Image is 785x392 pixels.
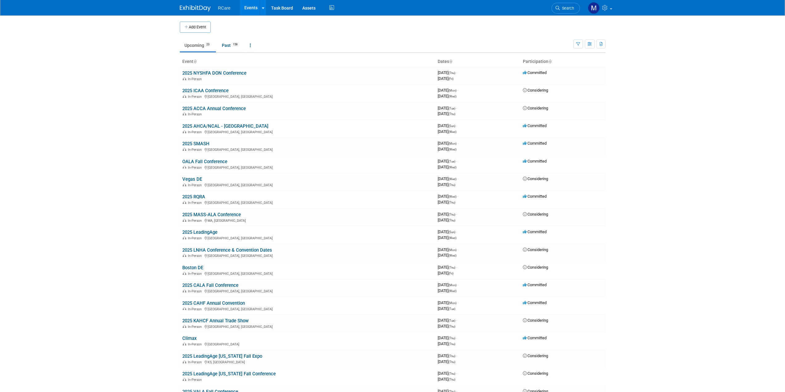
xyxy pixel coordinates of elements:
[457,300,458,305] span: -
[182,359,433,364] div: KS, [GEOGRAPHIC_DATA]
[520,56,605,67] th: Participation
[438,359,455,364] span: [DATE]
[182,147,433,152] div: [GEOGRAPHIC_DATA], [GEOGRAPHIC_DATA]
[438,306,455,311] span: [DATE]
[448,183,455,187] span: (Thu)
[182,94,433,99] div: [GEOGRAPHIC_DATA], [GEOGRAPHIC_DATA]
[448,71,455,75] span: (Thu)
[438,88,458,93] span: [DATE]
[183,130,186,133] img: In-Person Event
[448,166,457,169] span: (Wed)
[183,325,186,328] img: In-Person Event
[188,112,204,116] span: In-Person
[523,300,547,305] span: Committed
[182,165,433,170] div: [GEOGRAPHIC_DATA], [GEOGRAPHIC_DATA]
[448,142,457,145] span: (Mon)
[438,200,455,204] span: [DATE]
[182,182,433,187] div: [GEOGRAPHIC_DATA], [GEOGRAPHIC_DATA]
[182,283,238,288] a: 2025 CALA Fall Conference
[182,218,433,223] div: MA, [GEOGRAPHIC_DATA]
[448,236,457,240] span: (Wed)
[523,212,548,217] span: Considering
[182,341,433,346] div: [GEOGRAPHIC_DATA]
[188,130,204,134] span: In-Person
[448,283,457,287] span: (Mon)
[438,324,455,328] span: [DATE]
[182,194,205,200] a: 2025 RQRA
[188,236,204,240] span: In-Person
[448,307,455,311] span: (Tue)
[188,201,204,205] span: In-Person
[448,319,455,322] span: (Tue)
[438,111,455,116] span: [DATE]
[457,247,458,252] span: -
[523,70,547,75] span: Committed
[182,70,246,76] a: 2025 NYSHFA DON Conference
[448,301,457,305] span: (Mon)
[182,212,241,217] a: 2025 MASS-ALA Conference
[183,112,186,115] img: In-Person Event
[523,106,548,110] span: Considering
[448,325,455,328] span: (Thu)
[456,123,457,128] span: -
[448,177,457,181] span: (Wed)
[448,130,457,134] span: (Wed)
[182,336,197,341] a: Climax
[438,194,458,199] span: [DATE]
[523,176,548,181] span: Considering
[183,183,186,186] img: In-Person Event
[438,300,458,305] span: [DATE]
[438,182,455,187] span: [DATE]
[448,195,457,198] span: (Wed)
[438,341,455,346] span: [DATE]
[180,5,211,11] img: ExhibitDay
[183,236,186,239] img: In-Person Event
[438,253,457,258] span: [DATE]
[180,39,216,51] a: Upcoming23
[188,219,204,223] span: In-Person
[523,123,547,128] span: Committed
[183,201,186,204] img: In-Person Event
[456,106,457,110] span: -
[438,283,458,287] span: [DATE]
[523,283,547,287] span: Committed
[182,288,433,293] div: [GEOGRAPHIC_DATA], [GEOGRAPHIC_DATA]
[438,176,458,181] span: [DATE]
[438,106,457,110] span: [DATE]
[205,42,211,47] span: 23
[188,289,204,293] span: In-Person
[188,378,204,382] span: In-Person
[457,176,458,181] span: -
[218,6,230,10] span: RCare
[182,88,229,93] a: 2025 ICAA Conference
[448,112,455,116] span: (Thu)
[438,318,457,323] span: [DATE]
[183,360,186,363] img: In-Person Event
[188,148,204,152] span: In-Person
[438,377,455,382] span: [DATE]
[552,3,580,14] a: Search
[449,59,452,64] a: Sort by Start Date
[182,129,433,134] div: [GEOGRAPHIC_DATA], [GEOGRAPHIC_DATA]
[523,371,548,376] span: Considering
[448,354,455,358] span: (Thu)
[193,59,196,64] a: Sort by Event Name
[188,325,204,329] span: In-Person
[180,22,211,33] button: Add Event
[448,372,455,375] span: (Thu)
[448,378,455,381] span: (Thu)
[438,265,457,270] span: [DATE]
[448,124,455,128] span: (Sun)
[182,123,268,129] a: 2025 AHCA/NCAL - [GEOGRAPHIC_DATA]
[456,318,457,323] span: -
[457,141,458,146] span: -
[188,360,204,364] span: In-Person
[548,59,552,64] a: Sort by Participation Type
[438,159,457,163] span: [DATE]
[188,342,204,346] span: In-Person
[456,336,457,340] span: -
[188,254,204,258] span: In-Person
[448,95,457,98] span: (Wed)
[456,353,457,358] span: -
[438,165,457,169] span: [DATE]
